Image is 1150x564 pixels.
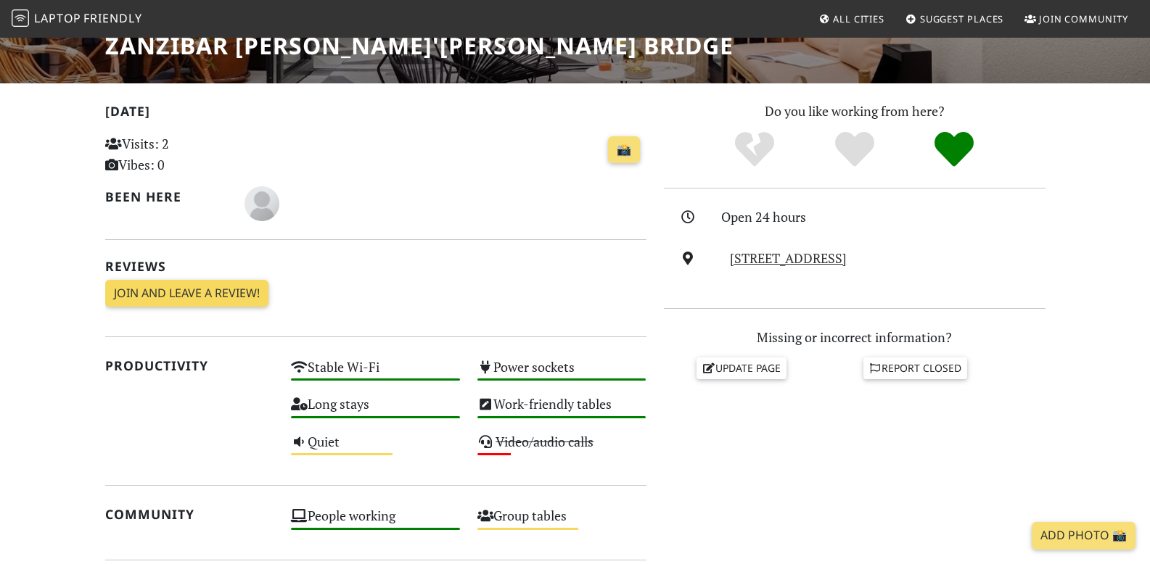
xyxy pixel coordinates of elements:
[1039,12,1128,25] span: Join Community
[721,207,1054,228] div: Open 24 hours
[105,189,228,204] h2: Been here
[245,186,279,221] img: blank-535327c66bd565773addf3077783bbfce4b00ec00e9fd257753287c682c7fa38.png
[12,7,142,32] a: LaptopFriendly LaptopFriendly
[282,392,469,429] div: Long stays
[105,32,734,59] h1: Zanzibar [PERSON_NAME]'[PERSON_NAME] Bridge
[496,433,594,450] s: Video/audio calls
[833,12,884,25] span: All Cities
[245,194,279,211] span: F C
[282,430,469,467] div: Quiet
[1019,6,1134,32] a: Join Community
[730,249,847,267] a: [STREET_ADDRESS]
[469,504,655,541] div: Group tables
[697,357,786,379] a: Update page
[469,355,655,392] div: Power sockets
[863,357,968,379] a: Report closed
[813,6,890,32] a: All Cities
[608,136,640,164] a: 📸
[282,504,469,541] div: People working
[105,259,646,274] h2: Reviews
[105,358,274,373] h2: Productivity
[105,133,274,175] p: Visits: 2 Vibes: 0
[805,130,905,170] div: Yes
[105,507,274,522] h2: Community
[900,6,1010,32] a: Suggest Places
[282,355,469,392] div: Stable Wi-Fi
[83,10,141,26] span: Friendly
[12,9,29,27] img: LaptopFriendly
[664,101,1046,122] p: Do you like working from here?
[34,10,81,26] span: Laptop
[105,280,268,307] a: Join and leave a review!
[920,12,1004,25] span: Suggest Places
[469,392,655,429] div: Work-friendly tables
[664,327,1046,348] p: Missing or incorrect information?
[105,104,646,125] h2: [DATE]
[904,130,1004,170] div: Definitely!
[705,130,805,170] div: No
